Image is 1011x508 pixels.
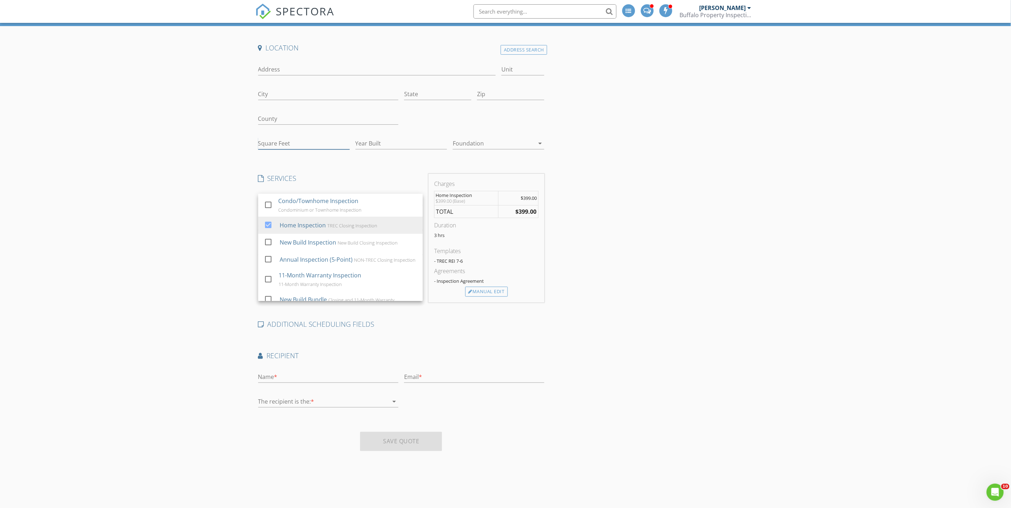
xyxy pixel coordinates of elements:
div: Home Inspection [436,192,497,198]
div: Home Inspection [279,221,325,230]
a: SPECTORA [255,10,335,25]
div: - Inspection Agreement [434,278,539,284]
div: $399.00 (Base) [436,198,497,204]
h4: Recipient [258,351,545,360]
div: Manual Edit [465,287,508,297]
span: SPECTORA [276,4,335,19]
iframe: Intercom live chat [987,484,1004,501]
h4: ADDITIONAL SCHEDULING FIELDS [258,320,545,329]
i: arrow_drop_down [390,397,398,406]
div: New Build Bundle [279,295,327,304]
div: Annual Inspection (5-Point) [279,255,352,264]
div: Agreements [434,267,539,275]
div: New Build Inspection [279,238,336,247]
div: 11-Month Warranty Inspection [279,271,361,280]
h4: Location [258,43,545,53]
div: 11-Month Warranty Inspection [279,281,342,287]
div: Duration [434,221,539,230]
div: Templates [434,247,539,255]
i: arrow_drop_down [536,139,544,148]
div: Condo/Townhome Inspection [278,197,358,205]
div: [PERSON_NAME] [700,4,746,11]
div: Charges [434,179,539,188]
div: Closing and 11-Month Warranty [328,297,394,303]
div: Condominium or Townhome Inspection [278,207,362,213]
h4: SERVICES [258,174,423,183]
td: TOTAL [434,206,498,218]
div: New Build Closing Inspection [337,240,397,246]
div: Buffalo Property Inspections [680,11,751,19]
p: 3 hrs [434,232,539,238]
div: NON-TREC Closing Inspection [354,257,415,263]
span: $399.00 [521,195,537,201]
div: - TREC REI 7-6 [434,258,539,264]
div: TREC Closing Inspection [327,223,377,228]
input: Search everything... [473,4,617,19]
strong: $399.00 [515,208,536,216]
img: The Best Home Inspection Software - Spectora [255,4,271,19]
span: 10 [1001,484,1010,489]
div: Address Search [501,45,547,55]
